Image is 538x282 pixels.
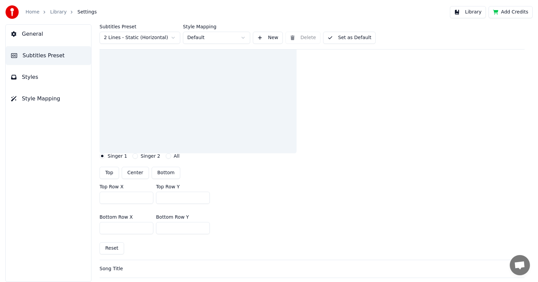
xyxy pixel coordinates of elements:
[22,30,43,38] span: General
[100,260,525,278] button: Song Title
[100,242,124,254] button: Reset
[174,154,180,158] label: All
[141,154,160,158] label: Singer 2
[77,9,97,15] span: Settings
[152,167,180,179] button: Bottom
[510,255,530,275] div: Open chat
[22,73,38,81] span: Styles
[100,24,180,29] label: Subtitles Preset
[450,6,486,18] button: Library
[26,9,97,15] nav: breadcrumb
[6,68,91,87] button: Styles
[6,25,91,43] button: General
[5,5,19,19] img: youka
[23,52,65,60] span: Subtitles Preset
[108,154,127,158] label: Singer 1
[6,89,91,108] button: Style Mapping
[100,167,119,179] button: Top
[183,24,250,29] label: Style Mapping
[22,95,60,103] span: Style Mapping
[6,46,91,65] button: Subtitles Preset
[253,32,283,44] button: New
[100,265,514,272] div: Song Title
[156,184,180,189] label: Top Row Y
[489,6,533,18] button: Add Credits
[122,167,149,179] button: Center
[50,9,67,15] a: Library
[156,215,189,219] label: Bottom Row Y
[100,184,123,189] label: Top Row X
[323,32,376,44] button: Set as Default
[100,215,133,219] label: Bottom Row X
[26,9,39,15] a: Home
[100,31,525,260] div: Layout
